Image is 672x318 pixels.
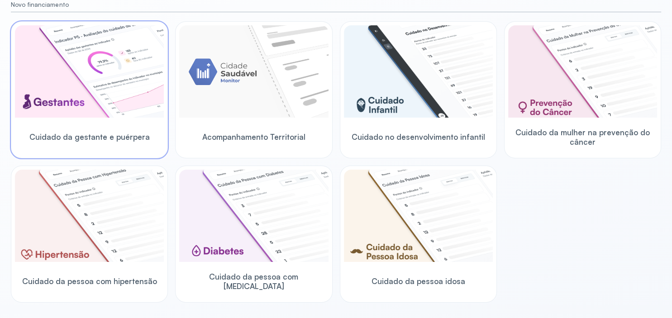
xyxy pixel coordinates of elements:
[179,170,328,262] img: diabetics.png
[29,132,150,142] span: Cuidado da gestante e puérpera
[15,25,164,118] img: pregnants.png
[15,170,164,262] img: hypertension.png
[344,170,493,262] img: elderly.png
[11,1,661,9] small: Novo financiamento
[22,276,157,286] span: Cuidado da pessoa com hipertensão
[372,276,465,286] span: Cuidado da pessoa idosa
[352,132,485,142] span: Cuidado no desenvolvimento infantil
[508,128,657,147] span: Cuidado da mulher na prevenção do câncer
[179,25,328,118] img: placeholder-module-ilustration.png
[202,132,305,142] span: Acompanhamento Territorial
[344,25,493,118] img: child-development.png
[179,272,328,291] span: Cuidado da pessoa com [MEDICAL_DATA]
[508,25,657,118] img: woman-cancer-prevention-care.png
